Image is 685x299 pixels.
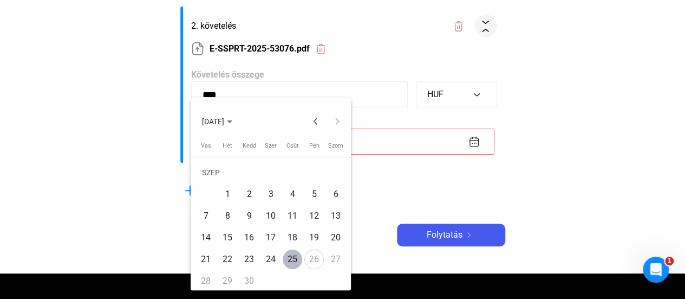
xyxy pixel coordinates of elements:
div: 19 [304,228,324,247]
div: 12 [304,206,324,226]
div: 10 [261,206,280,226]
span: Pén [309,142,319,149]
div: 29 [218,271,237,291]
div: 2 [239,185,259,204]
div: 5 [304,185,324,204]
span: [DATE] [202,117,224,126]
button: September 13, 2025 [325,205,347,227]
div: 17 [261,228,280,247]
div: 20 [326,228,345,247]
div: 25 [283,250,302,269]
div: 18 [283,228,302,247]
button: September 18, 2025 [282,227,303,249]
button: September 10, 2025 [260,205,282,227]
div: 7 [196,206,216,226]
span: Hét [223,142,232,149]
button: Next month [327,110,348,132]
div: 22 [218,250,237,269]
div: 11 [283,206,302,226]
div: 8 [218,206,237,226]
button: September 25, 2025 [282,249,303,270]
button: September 4, 2025 [282,183,303,205]
button: September 15, 2025 [217,227,238,249]
button: September 8, 2025 [217,205,238,227]
span: Kedd [243,142,256,149]
button: September 17, 2025 [260,227,282,249]
button: September 22, 2025 [217,249,238,270]
div: 13 [326,206,345,226]
button: September 2, 2025 [238,183,260,205]
button: September 26, 2025 [303,249,325,270]
button: Previous month [305,110,327,132]
div: 15 [218,228,237,247]
div: 3 [261,185,280,204]
button: September 20, 2025 [325,227,347,249]
button: September 24, 2025 [260,249,282,270]
span: Vas [201,142,211,149]
span: 1 [665,257,674,265]
button: September 7, 2025 [195,205,217,227]
div: 1 [218,185,237,204]
div: 26 [304,250,324,269]
button: Choose month and year [193,110,241,132]
span: Szer [265,142,277,149]
button: September 12, 2025 [303,205,325,227]
button: September 21, 2025 [195,249,217,270]
button: September 3, 2025 [260,183,282,205]
button: September 14, 2025 [195,227,217,249]
button: September 28, 2025 [195,270,217,292]
iframe: Intercom live chat [643,257,669,283]
div: 27 [326,250,345,269]
span: Csüt [286,142,299,149]
button: September 27, 2025 [325,249,347,270]
div: 14 [196,228,216,247]
td: SZEP [195,162,347,183]
div: 30 [239,271,259,291]
button: September 1, 2025 [217,183,238,205]
div: 24 [261,250,280,269]
button: September 19, 2025 [303,227,325,249]
div: 28 [196,271,216,291]
button: September 6, 2025 [325,183,347,205]
button: September 29, 2025 [217,270,238,292]
div: 23 [239,250,259,269]
div: 6 [326,185,345,204]
button: September 23, 2025 [238,249,260,270]
button: September 5, 2025 [303,183,325,205]
div: 4 [283,185,302,204]
button: September 9, 2025 [238,205,260,227]
span: Szom [328,142,343,149]
div: 21 [196,250,216,269]
div: 16 [239,228,259,247]
button: September 16, 2025 [238,227,260,249]
div: 9 [239,206,259,226]
button: September 11, 2025 [282,205,303,227]
button: September 30, 2025 [238,270,260,292]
